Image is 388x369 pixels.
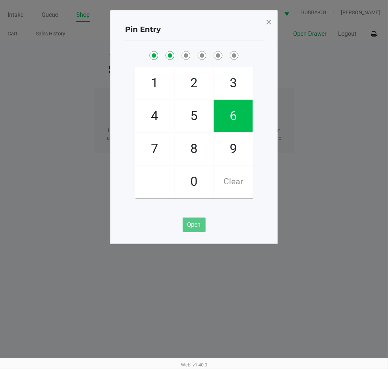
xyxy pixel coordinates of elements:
[125,24,161,35] h4: Pin Entry
[175,166,213,198] span: 0
[135,67,174,99] span: 1
[214,100,253,132] span: 6
[214,133,253,165] span: 9
[175,133,213,165] span: 8
[175,100,213,132] span: 5
[135,100,174,132] span: 4
[214,67,253,99] span: 3
[181,362,207,368] span: Web: v1.40.0
[175,67,213,99] span: 2
[135,133,174,165] span: 7
[214,166,253,198] span: Clear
